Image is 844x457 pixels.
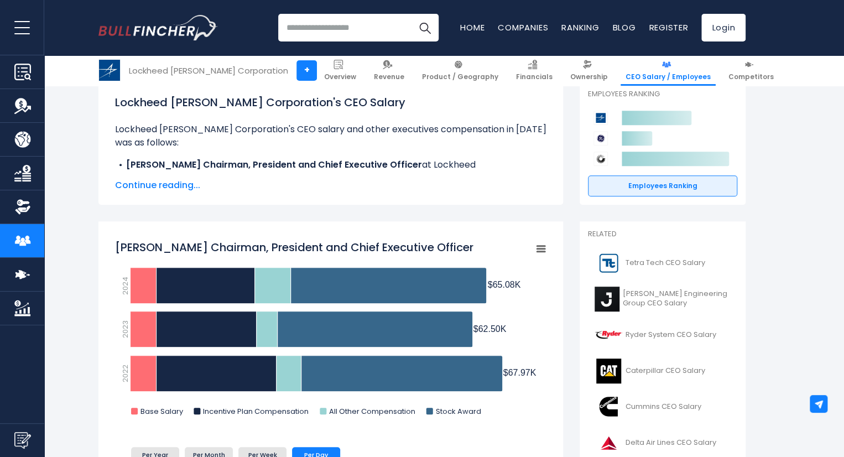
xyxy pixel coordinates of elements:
img: CAT logo [595,359,622,383]
a: Register [649,22,688,33]
span: Caterpillar CEO Salary [626,366,705,376]
a: Login [701,14,746,41]
img: DAL logo [595,430,622,455]
a: Companies [498,22,548,33]
img: Lockheed Martin Corporation competitors logo [593,111,608,125]
span: Delta Air Lines CEO Salary [626,438,716,448]
img: LMT logo [99,60,120,81]
svg: James D. Taiclet Chairman, President and Chief Executive Officer [115,234,546,428]
img: RTX Corporation competitors logo [593,152,608,166]
li: at Lockheed [PERSON_NAME] Corporation, received a total compensation of $23.75 M in [DATE]. [115,158,546,185]
text: 2023 [120,320,131,338]
a: [PERSON_NAME] Engineering Group CEO Salary [588,284,737,314]
p: Employees Ranking [588,90,737,99]
a: Ownership [565,55,613,86]
a: Competitors [723,55,779,86]
a: Home [460,22,484,33]
a: Overview [319,55,361,86]
img: CMI logo [595,394,622,419]
text: Base Salary [140,406,184,417]
span: CEO Salary / Employees [626,72,711,81]
p: Related [588,230,737,239]
text: All Other Compensation [329,406,415,417]
a: Employees Ranking [588,175,737,196]
div: Lockheed [PERSON_NAME] Corporation [129,64,288,77]
span: Tetra Tech CEO Salary [626,258,705,268]
span: Product / Geography [422,72,498,81]
a: Ryder System CEO Salary [588,320,737,350]
a: + [296,60,317,81]
img: Bullfincher logo [98,15,218,40]
a: Financials [511,55,558,86]
text: 2024 [120,277,131,295]
a: Product / Geography [417,55,503,86]
tspan: $67.97K [503,368,536,377]
img: TTEK logo [595,251,622,276]
img: GE Aerospace competitors logo [593,131,608,146]
span: Continue reading... [115,179,546,192]
a: CEO Salary / Employees [621,55,716,86]
b: [PERSON_NAME] Chairman, President and Chief Executive Officer [126,158,422,171]
text: 2022 [120,365,131,382]
span: Competitors [728,72,774,81]
text: Stock Award [436,406,481,417]
span: Revenue [374,72,404,81]
a: Ranking [561,22,599,33]
tspan: $65.08K [488,280,521,289]
p: Lockheed [PERSON_NAME] Corporation's CEO salary and other executives compensation in [DATE] was a... [115,123,546,149]
span: Financials [516,72,553,81]
a: Blog [612,22,635,33]
img: R logo [595,323,622,347]
span: Ownership [570,72,608,81]
a: Tetra Tech CEO Salary [588,248,737,278]
span: Ryder System CEO Salary [626,330,716,340]
text: Incentive Plan Compensation [203,406,309,417]
img: Ownership [14,199,31,215]
a: Caterpillar CEO Salary [588,356,737,386]
img: J logo [595,287,619,311]
button: Search [411,14,439,41]
h1: Lockheed [PERSON_NAME] Corporation's CEO Salary [115,94,546,111]
a: Cummins CEO Salary [588,392,737,422]
a: Revenue [369,55,409,86]
a: Go to homepage [98,15,217,40]
span: Cummins CEO Salary [626,402,701,412]
tspan: $62.50K [473,324,507,334]
span: [PERSON_NAME] Engineering Group CEO Salary [623,289,731,308]
span: Overview [324,72,356,81]
tspan: [PERSON_NAME] Chairman, President and Chief Executive Officer [115,240,473,255]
